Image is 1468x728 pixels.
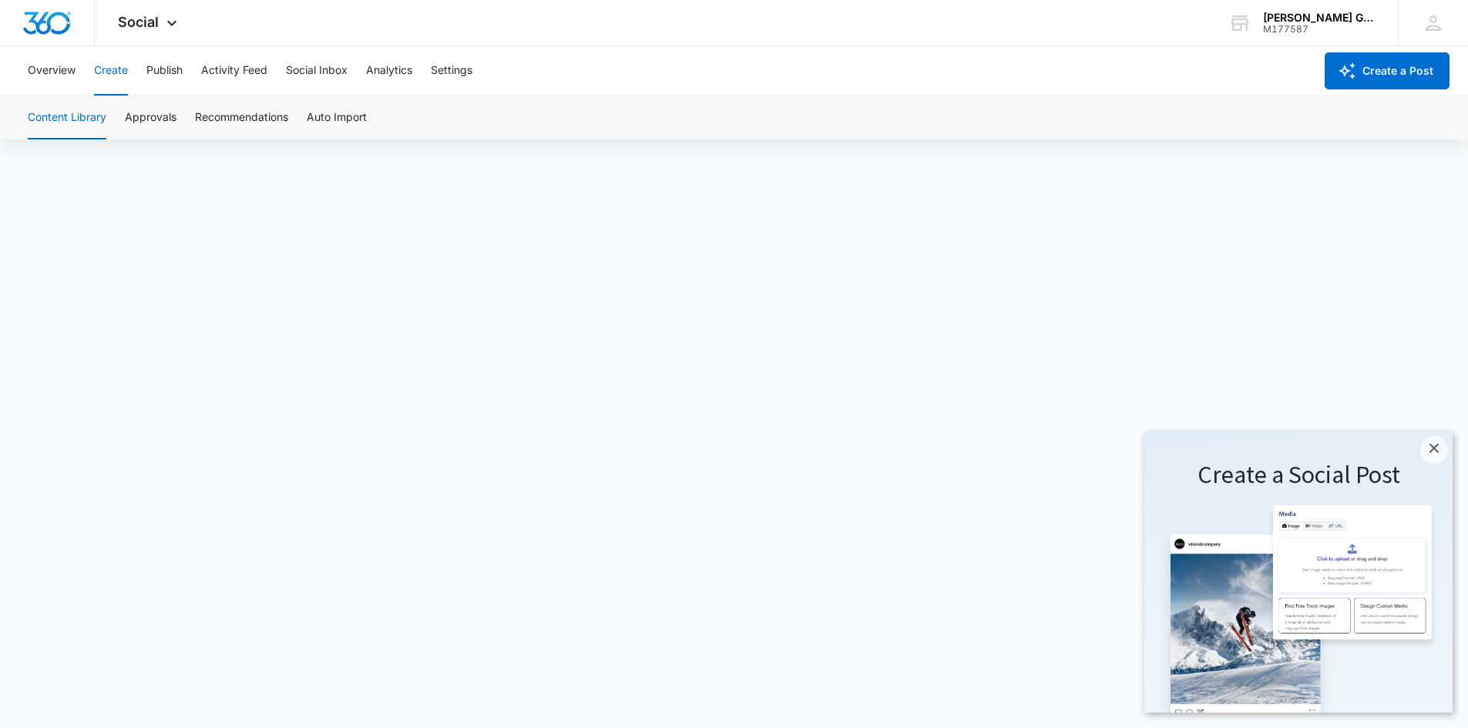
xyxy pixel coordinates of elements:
button: Publish [146,46,183,96]
span: Social [118,14,159,30]
div: account name [1263,12,1376,24]
h1: Create a Social Post [15,28,293,60]
button: Auto Import [307,96,367,139]
button: Content Library [28,96,106,139]
button: Settings [431,46,472,96]
button: Create a Post [1325,52,1450,89]
button: Activity Feed [201,46,267,96]
button: Analytics [366,46,412,96]
div: account id [1263,24,1376,35]
button: Create [94,46,128,96]
button: Social Inbox [286,46,348,96]
a: Close modal [276,5,304,32]
button: Overview [28,46,76,96]
button: Approvals [125,96,176,139]
button: Recommendations [195,96,288,139]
